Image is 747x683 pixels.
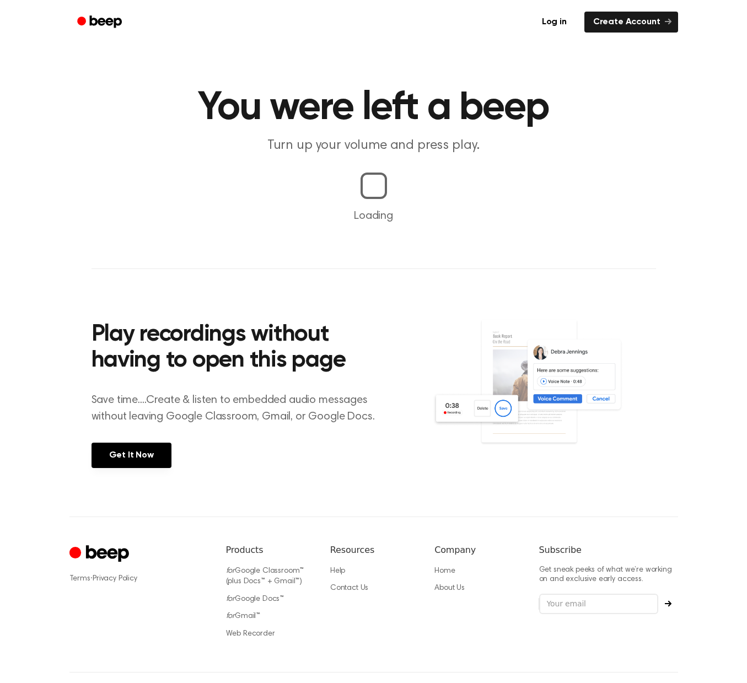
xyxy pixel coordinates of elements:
p: Get sneak peeks of what we’re working on and exclusive early access. [539,566,678,585]
div: · [69,573,208,584]
h1: You were left a beep [92,88,656,128]
a: Terms [69,575,90,583]
a: Home [434,567,455,575]
a: Get It Now [92,443,171,468]
h6: Products [226,544,313,557]
h6: Subscribe [539,544,678,557]
a: forGmail™ [226,612,261,620]
img: Voice Comments on Docs and Recording Widget [432,319,655,467]
a: Cruip [69,544,132,565]
a: Create Account [584,12,678,33]
p: Save time....Create & listen to embedded audio messages without leaving Google Classroom, Gmail, ... [92,392,389,425]
h6: Company [434,544,521,557]
input: Your email [539,594,658,615]
i: for [226,595,235,603]
a: About Us [434,584,465,592]
i: for [226,612,235,620]
i: for [226,567,235,575]
p: Loading [13,208,734,224]
a: Beep [69,12,132,33]
a: forGoogle Classroom™ (plus Docs™ + Gmail™) [226,567,304,586]
a: forGoogle Docs™ [226,595,284,603]
a: Web Recorder [226,630,275,638]
p: Turn up your volume and press play. [162,137,585,155]
h6: Resources [330,544,417,557]
button: Subscribe [658,600,678,607]
h2: Play recordings without having to open this page [92,322,389,374]
a: Contact Us [330,584,368,592]
a: Privacy Policy [93,575,137,583]
a: Log in [531,9,578,35]
a: Help [330,567,345,575]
